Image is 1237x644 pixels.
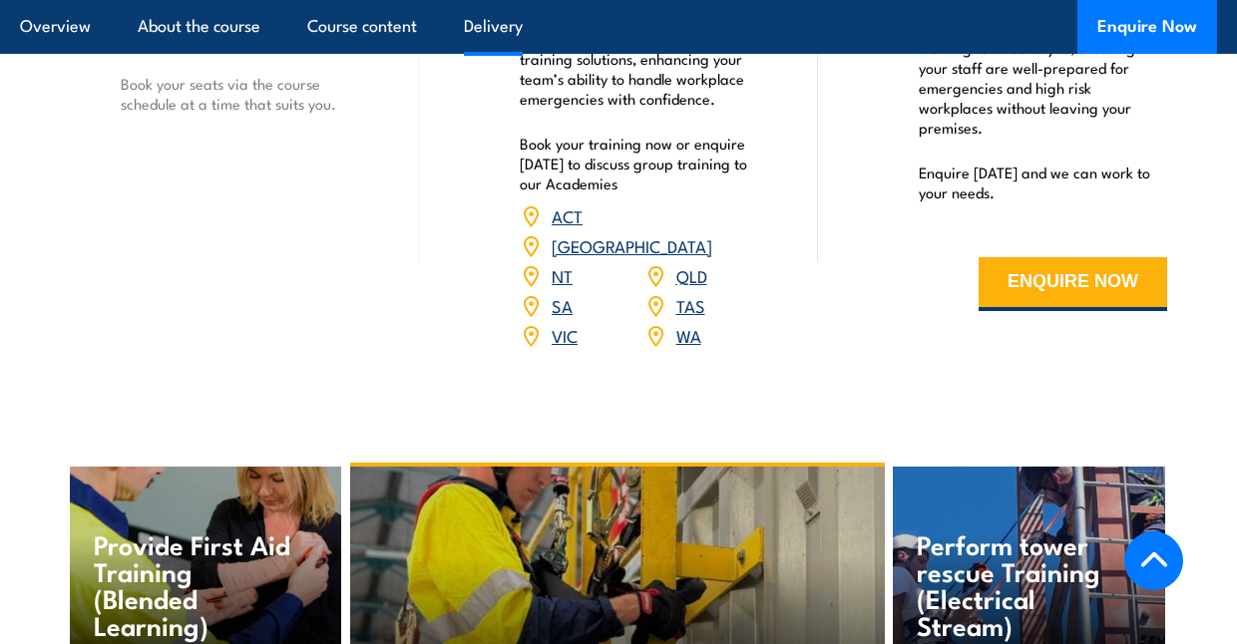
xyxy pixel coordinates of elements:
[520,9,768,109] p: Our Academies are located nationally and provide customised safety training solutions, enhancing ...
[552,203,583,227] a: ACT
[552,323,578,347] a: VIC
[676,293,705,317] a: TAS
[919,18,1167,138] p: We offer convenient nationwide training tailored to you, ensuring your staff are well-prepared fo...
[676,323,701,347] a: WA
[121,74,369,114] p: Book your seats via the course schedule at a time that suits you.
[979,257,1167,311] button: ENQUIRE NOW
[520,134,768,193] p: Book your training now or enquire [DATE] to discuss group training to our Academies
[917,530,1124,638] h4: Perform tower rescue Training (Electrical Stream)
[552,263,573,287] a: NT
[676,263,707,287] a: QLD
[552,293,573,317] a: SA
[94,530,301,638] h4: Provide First Aid Training (Blended Learning)
[552,233,712,257] a: [GEOGRAPHIC_DATA]
[919,162,1167,202] p: Enquire [DATE] and we can work to your needs.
